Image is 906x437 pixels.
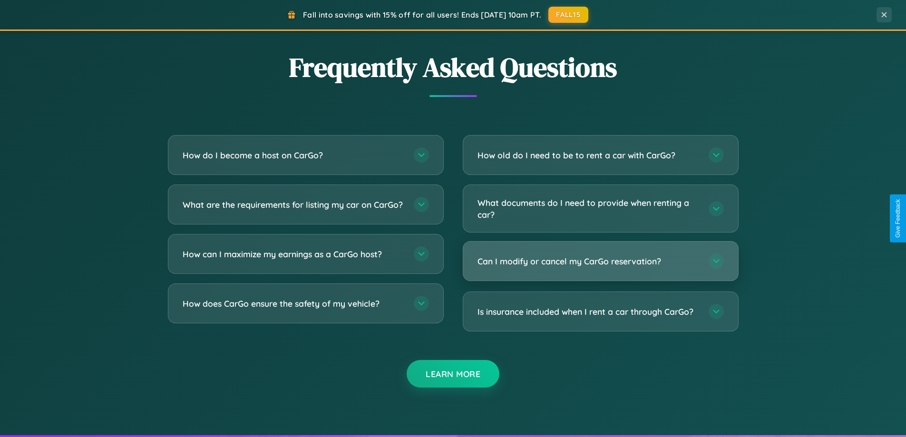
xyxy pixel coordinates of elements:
h3: How can I maximize my earnings as a CarGo host? [183,248,404,260]
h3: How do I become a host on CarGo? [183,149,404,161]
h2: Frequently Asked Questions [168,49,739,86]
h3: How old do I need to be to rent a car with CarGo? [477,149,699,161]
h3: What are the requirements for listing my car on CarGo? [183,199,404,211]
button: FALL15 [548,7,588,23]
button: Learn More [407,360,499,388]
span: Fall into savings with 15% off for all users! Ends [DATE] 10am PT. [303,10,541,19]
h3: What documents do I need to provide when renting a car? [477,197,699,220]
h3: Is insurance included when I rent a car through CarGo? [477,306,699,318]
div: Give Feedback [895,199,901,238]
h3: How does CarGo ensure the safety of my vehicle? [183,298,404,310]
h3: Can I modify or cancel my CarGo reservation? [477,255,699,267]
